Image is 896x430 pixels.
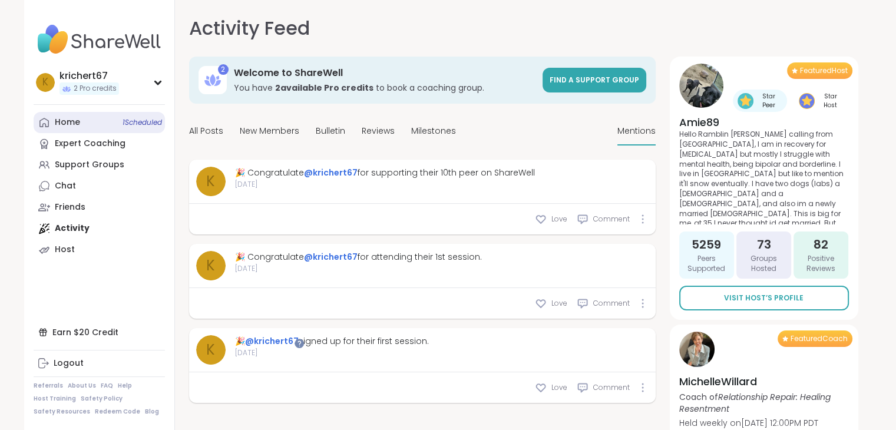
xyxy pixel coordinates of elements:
[741,254,786,274] span: Groups Hosted
[593,298,630,309] span: Comment
[679,130,849,224] p: Hello Ramblin [PERSON_NAME] calling from [GEOGRAPHIC_DATA], I am in recovery for [MEDICAL_DATA] b...
[189,14,310,42] h1: Activity Feed
[316,125,345,137] span: Bulletin
[81,395,123,403] a: Safety Policy
[235,263,482,274] span: [DATE]
[54,358,84,369] div: Logout
[799,93,815,109] img: Star Host
[34,395,76,403] a: Host Training
[206,255,215,276] span: k
[34,19,165,60] img: ShareWell Nav Logo
[123,118,162,127] span: 1 Scheduled
[738,93,753,109] img: Star Peer
[551,214,567,224] span: Love
[196,335,226,365] a: k
[74,84,117,94] span: 2 Pro credits
[295,339,304,348] iframe: Spotlight
[206,171,215,192] span: k
[275,82,373,94] b: 2 available Pro credit s
[240,125,299,137] span: New Members
[234,67,535,80] h3: Welcome to ShareWell
[34,353,165,374] a: Logout
[551,382,567,393] span: Love
[34,133,165,154] a: Expert Coaching
[59,70,119,82] div: krichert67
[724,293,804,303] span: Visit Host’s Profile
[814,236,828,253] span: 82
[196,251,226,280] a: k
[145,408,159,416] a: Blog
[679,391,849,415] p: Coach of
[218,64,229,75] div: 2
[34,154,165,176] a: Support Groups
[55,201,85,213] div: Friends
[95,408,140,416] a: Redeem Code
[34,197,165,218] a: Friends
[42,75,48,90] span: k
[550,75,639,85] span: Find a support group
[68,382,96,390] a: About Us
[756,236,771,253] span: 73
[798,254,844,274] span: Positive Reviews
[235,335,429,348] div: 🎉 signed up for their first session.
[55,159,124,171] div: Support Groups
[304,251,358,263] a: @krichert67
[304,167,358,178] a: @krichert67
[234,82,535,94] h3: You have to book a coaching group.
[800,66,848,75] span: Featured Host
[34,382,63,390] a: Referrals
[791,334,848,343] span: Featured Coach
[55,180,76,192] div: Chat
[196,167,226,196] a: k
[551,298,567,309] span: Love
[235,251,482,263] div: 🎉 Congratulate for attending their 1st session.
[756,92,782,110] span: Star Peer
[34,239,165,260] a: Host
[411,125,456,137] span: Milestones
[362,125,395,137] span: Reviews
[679,332,715,367] img: MichelleWillard
[101,382,113,390] a: FAQ
[206,339,215,360] span: k
[679,417,849,429] p: Held weekly on [DATE] 12:00PM PDT
[593,214,630,224] span: Comment
[679,286,849,310] a: Visit Host’s Profile
[34,112,165,133] a: Home1Scheduled
[684,254,729,274] span: Peers Supported
[617,125,656,137] span: Mentions
[593,382,630,393] span: Comment
[679,374,849,389] h4: MichelleWillard
[692,236,721,253] span: 5259
[118,382,132,390] a: Help
[679,115,849,130] h4: Amie89
[55,138,125,150] div: Expert Coaching
[817,92,844,110] span: Star Host
[34,176,165,197] a: Chat
[189,125,223,137] span: All Posts
[235,167,535,179] div: 🎉 Congratulate for supporting their 10th peer on ShareWell
[679,391,831,415] i: Relationship Repair: Healing Resentment
[679,64,723,108] img: Amie89
[34,408,90,416] a: Safety Resources
[235,179,535,190] span: [DATE]
[543,68,646,92] a: Find a support group
[55,244,75,256] div: Host
[55,117,80,128] div: Home
[245,335,299,347] a: @krichert67
[235,348,429,358] span: [DATE]
[34,322,165,343] div: Earn $20 Credit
